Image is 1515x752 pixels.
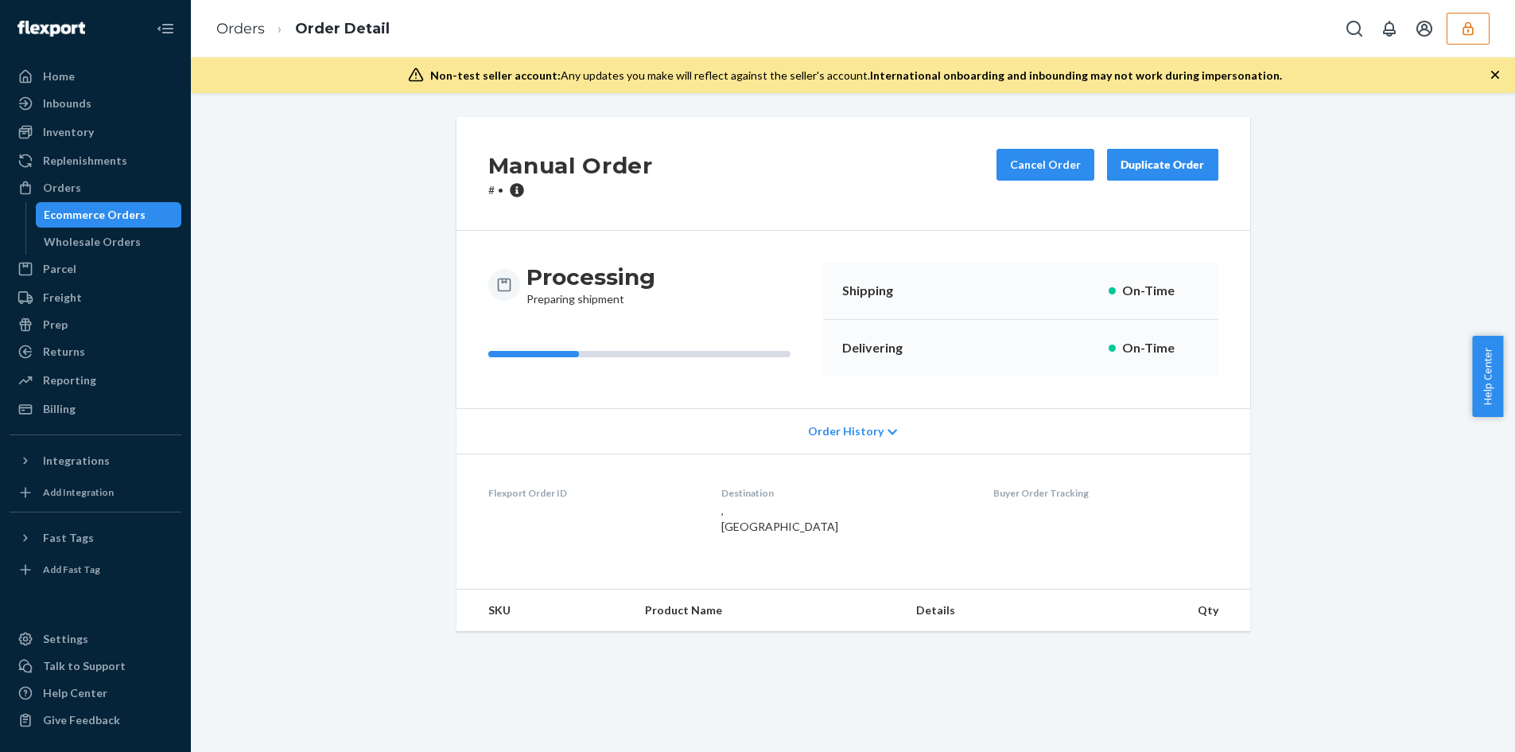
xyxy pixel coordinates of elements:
[43,290,82,306] div: Freight
[808,423,884,439] span: Order History
[204,6,402,53] ol: breadcrumbs
[43,68,75,84] div: Home
[10,312,181,337] a: Prep
[295,20,390,37] a: Order Detail
[1121,157,1205,173] div: Duplicate Order
[10,339,181,364] a: Returns
[43,530,94,546] div: Fast Tags
[498,183,503,197] span: •
[10,525,181,551] button: Fast Tags
[1078,590,1249,632] th: Qty
[10,148,181,173] a: Replenishments
[526,263,655,307] div: Preparing shipment
[43,344,85,360] div: Returns
[43,180,81,196] div: Orders
[216,20,265,37] a: Orders
[10,256,181,282] a: Parcel
[43,485,114,499] div: Add Integration
[10,175,181,201] a: Orders
[526,263,655,291] h3: Processing
[1373,13,1405,45] button: Open notifications
[842,339,933,357] p: Delivering
[43,317,68,333] div: Prep
[993,486,1218,500] dt: Buyer Order Tracking
[150,13,181,45] button: Close Navigation
[903,590,1078,632] th: Details
[10,91,181,116] a: Inbounds
[43,685,107,701] div: Help Center
[36,229,182,255] a: Wholesale Orders
[43,631,88,647] div: Settings
[430,68,561,82] span: Non-test seller account:
[488,182,653,198] p: #
[1338,13,1370,45] button: Open Search Box
[10,653,181,679] button: Talk to Support
[10,368,181,393] a: Reporting
[10,626,181,652] a: Settings
[721,486,968,500] dt: Destination
[1472,336,1503,417] button: Help Center
[1122,339,1199,357] p: On-Time
[996,149,1094,181] button: Cancel Order
[10,64,181,89] a: Home
[10,707,181,733] button: Give Feedback
[43,261,76,277] div: Parcel
[44,234,141,250] div: Wholesale Orders
[43,453,110,469] div: Integrations
[44,207,146,223] div: Ecommerce Orders
[43,658,126,674] div: Talk to Support
[10,680,181,706] a: Help Center
[488,149,653,182] h2: Manual Order
[1107,149,1218,181] button: Duplicate Order
[43,401,76,417] div: Billing
[43,712,120,728] div: Give Feedback
[17,21,85,37] img: Flexport logo
[488,486,697,500] dt: Flexport Order ID
[10,119,181,145] a: Inventory
[10,448,181,473] button: Integrations
[43,372,96,388] div: Reporting
[1122,282,1199,300] p: On-Time
[43,563,100,576] div: Add Fast Tag
[870,68,1282,82] span: International onboarding and inbounding may not work during impersonation.
[632,590,903,632] th: Product Name
[10,480,181,505] a: Add Integration
[842,282,933,300] p: Shipping
[1408,13,1440,45] button: Open account menu
[10,396,181,422] a: Billing
[10,557,181,583] a: Add Fast Tag
[721,504,838,533] span: , [GEOGRAPHIC_DATA]
[43,95,91,111] div: Inbounds
[43,153,127,169] div: Replenishments
[43,124,94,140] div: Inventory
[36,202,182,228] a: Ecommerce Orders
[10,285,181,310] a: Freight
[430,68,1282,84] div: Any updates you make will reflect against the seller's account.
[456,590,633,632] th: SKU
